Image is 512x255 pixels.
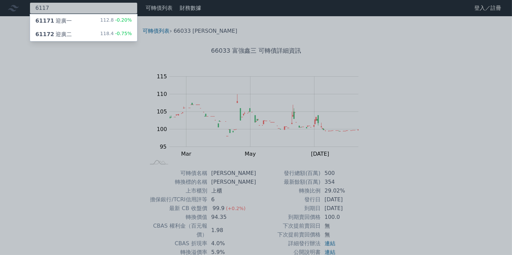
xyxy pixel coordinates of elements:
[478,223,512,255] div: 聊天小工具
[30,28,137,41] a: 61172迎廣二 118.4-0.75%
[35,18,54,24] span: 61171
[35,31,54,37] span: 61172
[30,14,137,28] a: 61171迎廣一 112.8-0.20%
[478,223,512,255] iframe: Chat Widget
[100,30,132,39] div: 118.4
[100,17,132,25] div: 112.8
[114,17,132,23] span: -0.20%
[35,30,72,39] div: 迎廣二
[35,17,72,25] div: 迎廣一
[114,31,132,36] span: -0.75%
